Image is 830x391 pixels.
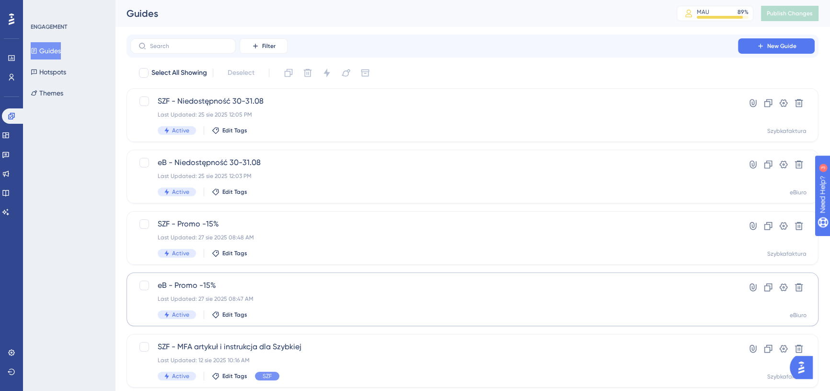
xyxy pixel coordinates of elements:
[150,43,228,49] input: Search
[738,38,815,54] button: New Guide
[222,311,247,319] span: Edit Tags
[738,8,749,16] div: 89 %
[212,311,247,319] button: Edit Tags
[212,372,247,380] button: Edit Tags
[767,42,796,50] span: New Guide
[158,111,711,118] div: Last Updated: 25 sie 2025 12:05 PM
[767,127,807,135] div: Szybkafaktura
[67,5,69,12] div: 3
[212,188,247,196] button: Edit Tags
[158,356,711,364] div: Last Updated: 12 sie 2025 10:16 AM
[767,250,807,258] div: Szybkafaktura
[158,295,711,303] div: Last Updated: 27 sie 2025 08:47 AM
[219,64,263,82] button: Deselect
[172,249,189,257] span: Active
[158,234,711,241] div: Last Updated: 27 sie 2025 08:48 AM
[790,353,818,382] iframe: UserGuiding AI Assistant Launcher
[31,84,63,102] button: Themes
[172,372,189,380] span: Active
[222,249,247,257] span: Edit Tags
[158,341,711,353] span: SZF - MFA artykuł i instrukcja dla Szybkiej
[222,372,247,380] span: Edit Tags
[790,311,807,319] div: eBiuro
[222,188,247,196] span: Edit Tags
[263,372,272,380] span: SZF
[172,188,189,196] span: Active
[697,8,709,16] div: MAU
[23,2,60,14] span: Need Help?
[767,373,807,380] div: Szybkafaktura
[31,42,61,59] button: Guides
[262,42,276,50] span: Filter
[222,127,247,134] span: Edit Tags
[31,23,67,31] div: ENGAGEMENT
[790,189,807,196] div: eBiuro
[158,95,711,107] span: SZF - Niedostępność 30-31.08
[172,311,189,319] span: Active
[228,67,254,79] span: Deselect
[158,218,711,230] span: SZF - Promo -15%
[240,38,288,54] button: Filter
[761,6,818,21] button: Publish Changes
[158,280,711,291] span: eB - Promo -15%
[127,7,653,20] div: Guides
[767,10,813,17] span: Publish Changes
[212,249,247,257] button: Edit Tags
[158,172,711,180] div: Last Updated: 25 sie 2025 12:03 PM
[172,127,189,134] span: Active
[212,127,247,134] button: Edit Tags
[158,157,711,168] span: eB - Niedostępność 30-31.08
[31,63,66,81] button: Hotspots
[151,67,207,79] span: Select All Showing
